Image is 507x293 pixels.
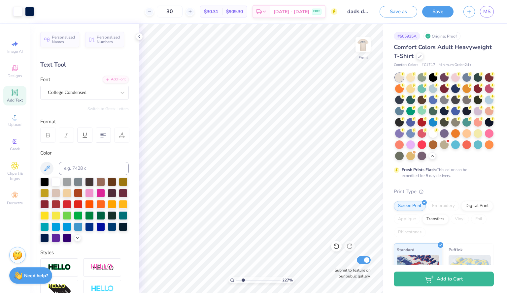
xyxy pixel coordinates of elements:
[48,264,71,271] img: Stroke
[423,32,460,40] div: Original Proof
[103,76,129,83] div: Add Font
[274,8,309,15] span: [DATE] - [DATE]
[10,146,20,152] span: Greek
[394,43,492,60] span: Comfort Colors Adult Heavyweight T-Shirt
[91,263,114,272] img: Shadow
[449,255,491,288] img: Puff Ink
[356,38,370,51] img: Front
[471,214,487,224] div: Foil
[40,149,129,157] div: Color
[40,60,129,69] div: Text Tool
[402,167,483,179] div: This color can be expedited for 5 day delivery.
[342,5,375,18] input: Untitled Design
[8,73,22,78] span: Designs
[394,227,426,237] div: Rhinestones
[402,167,437,172] strong: Fresh Prints Flash:
[449,246,462,253] span: Puff Ink
[331,267,371,279] label: Submit to feature on our public gallery.
[282,277,293,283] span: 227 %
[394,214,420,224] div: Applique
[313,9,320,14] span: FREE
[7,200,23,206] span: Decorate
[461,201,493,211] div: Digital Print
[24,273,48,279] strong: Need help?
[394,201,426,211] div: Screen Print
[480,6,494,17] a: MS
[483,8,490,15] span: MS
[380,6,417,17] button: Save as
[40,249,129,256] div: Styles
[422,62,435,68] span: # C1717
[394,272,494,286] button: Add to Cart
[8,122,21,127] span: Upload
[59,162,129,175] input: e.g. 7428 c
[397,246,414,253] span: Standard
[358,55,368,61] div: Front
[451,214,469,224] div: Vinyl
[428,201,459,211] div: Embroidery
[204,8,218,15] span: $30.31
[91,285,114,293] img: Negative Space
[157,6,183,17] input: – –
[87,106,129,111] button: Switch to Greek Letters
[422,6,454,17] button: Save
[394,62,418,68] span: Comfort Colors
[422,214,449,224] div: Transfers
[40,118,129,126] div: Format
[394,188,494,195] div: Print Type
[394,32,420,40] div: # 505935A
[7,98,23,103] span: Add Text
[7,49,23,54] span: Image AI
[52,35,75,44] span: Personalized Names
[97,35,120,44] span: Personalized Numbers
[40,76,50,83] label: Font
[226,8,243,15] span: $909.30
[397,255,439,288] img: Standard
[3,171,26,181] span: Clipart & logos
